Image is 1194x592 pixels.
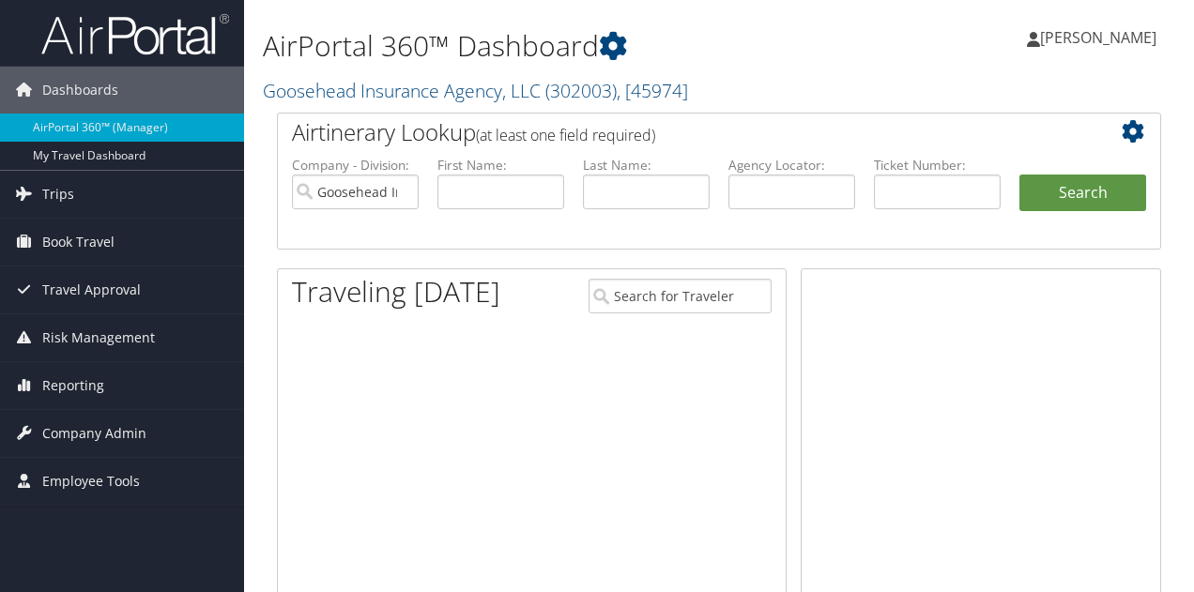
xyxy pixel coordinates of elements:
span: ( 302003 ) [545,78,617,103]
span: Reporting [42,362,104,409]
h2: Airtinerary Lookup [292,116,1073,148]
span: Dashboards [42,67,118,114]
label: Company - Division: [292,156,419,175]
h1: Traveling [DATE] [292,272,500,311]
img: airportal-logo.png [41,12,229,56]
span: Employee Tools [42,458,140,505]
label: Ticket Number: [874,156,1001,175]
input: Search for Traveler [589,279,773,313]
span: Book Travel [42,219,115,266]
h1: AirPortal 360™ Dashboard [263,26,871,66]
label: Last Name: [583,156,710,175]
label: First Name: [437,156,564,175]
a: Goosehead Insurance Agency, LLC [263,78,688,103]
span: Travel Approval [42,266,141,313]
span: [PERSON_NAME] [1040,27,1156,48]
a: [PERSON_NAME] [1027,9,1175,66]
span: Risk Management [42,314,155,361]
span: Trips [42,171,74,218]
button: Search [1019,175,1146,212]
label: Agency Locator: [728,156,855,175]
span: Company Admin [42,410,146,457]
span: , [ 45974 ] [617,78,688,103]
span: (at least one field required) [476,125,655,145]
